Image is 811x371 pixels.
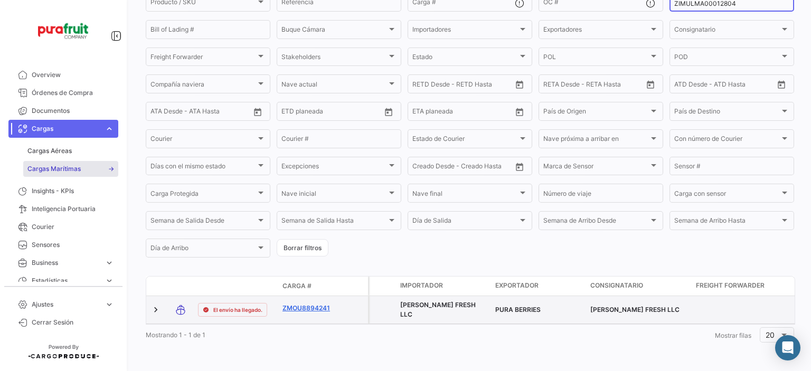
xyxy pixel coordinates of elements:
span: Consignatario [590,281,643,290]
input: ATA Desde [150,109,183,117]
span: Día de Salida [412,218,518,226]
input: ATD Hasta [715,82,762,89]
input: Desde [412,109,431,117]
a: Cargas Marítimas [23,161,118,177]
span: Cerrar Sesión [32,318,114,327]
span: Estadísticas [32,276,100,286]
span: Estado de Courier [412,137,518,144]
span: Exportadores [543,27,649,35]
span: Mostrar filas [715,331,751,339]
input: Hasta [308,109,355,117]
input: Desde [281,109,300,117]
a: Courier [8,218,118,236]
span: Nave próxima a arribar en [543,137,649,144]
input: ATA Hasta [190,109,238,117]
span: Freight Forwarder [150,55,256,62]
span: Sensores [32,240,114,250]
span: Business [32,258,100,268]
span: El envío ha llegado. [213,306,262,314]
span: Compañía naviera [150,82,256,89]
span: Nave inicial [281,192,387,199]
span: Carga # [282,281,312,291]
button: Open calendar [512,159,527,175]
input: Desde [412,82,431,89]
span: Semana de Arribo Hasta [674,218,780,226]
button: Open calendar [774,77,789,92]
span: Carga Protegida [150,192,256,199]
span: Importador [400,281,443,290]
span: expand_more [105,276,114,286]
a: ZMOU8894241 [282,303,337,313]
span: Días con el mismo estado [150,164,256,172]
span: Overview [32,70,114,80]
span: Órdenes de Compra [32,88,114,98]
input: Creado Desde [412,164,455,172]
span: BERRY FRESH LLC [590,306,680,313]
span: Excepciones [281,164,387,172]
span: Semana de Salida Desde [150,218,256,226]
datatable-header-cell: Modo de Transporte [167,282,194,290]
img: Logo+PuraFruit.png [37,13,90,49]
span: Inteligencia Portuaria [32,204,114,214]
span: Cargas Marítimas [27,164,81,174]
datatable-header-cell: Estado de Envio [194,282,278,290]
span: Courier [150,137,256,144]
span: Importadores [412,27,518,35]
span: Buque Cámara [281,27,387,35]
span: POL [543,55,649,62]
span: Freight Forwarder [696,281,765,290]
a: Overview [8,66,118,84]
button: Open calendar [512,104,527,120]
span: Semana de Salida Hasta [281,218,387,226]
a: Sensores [8,236,118,254]
span: Insights - KPIs [32,186,114,196]
span: expand_more [105,258,114,268]
input: ATD Desde [674,82,708,89]
span: País de Origen [543,109,649,117]
a: Órdenes de Compra [8,84,118,102]
span: Marca de Sensor [543,164,649,172]
button: Borrar filtros [277,239,328,256]
button: Open calendar [250,104,266,120]
datatable-header-cell: Importador [396,277,491,296]
datatable-header-cell: Carga # [278,277,342,295]
span: Mostrando 1 - 1 de 1 [146,331,205,339]
span: Cargas Aéreas [27,146,72,156]
span: Ajustes [32,300,100,309]
datatable-header-cell: Exportador [491,277,586,296]
span: BERRY FRESH LLC [400,301,476,318]
span: Exportador [495,281,539,290]
span: Estado [412,55,518,62]
input: Creado Hasta [462,164,510,172]
span: Stakeholders [281,55,387,62]
datatable-header-cell: Consignatario [586,277,692,296]
span: PURA BERRIES [495,306,541,313]
a: Documentos [8,102,118,120]
span: POD [674,55,780,62]
datatable-header-cell: Freight Forwarder [692,277,797,296]
datatable-header-cell: Carga Protegida [370,277,396,296]
datatable-header-cell: Póliza [342,282,368,290]
span: Consignatario [674,27,780,35]
span: País de Destino [674,109,780,117]
span: 20 [766,330,775,339]
span: Nave actual [281,82,387,89]
span: Con número de Courier [674,137,780,144]
span: Semana de Arribo Desde [543,218,649,226]
button: Open calendar [643,77,658,92]
button: Open calendar [381,104,397,120]
span: expand_more [105,300,114,309]
span: Courier [32,222,114,232]
span: expand_more [105,124,114,134]
span: Cargas [32,124,100,134]
input: Hasta [439,109,486,117]
div: Abrir Intercom Messenger [775,335,800,360]
span: Carga con sensor [674,192,780,199]
input: Hasta [439,82,486,89]
a: Insights - KPIs [8,182,118,200]
button: Open calendar [512,77,527,92]
input: Desde [543,82,562,89]
span: Día de Arribo [150,246,256,253]
span: Documentos [32,106,114,116]
a: Cargas Aéreas [23,143,118,159]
